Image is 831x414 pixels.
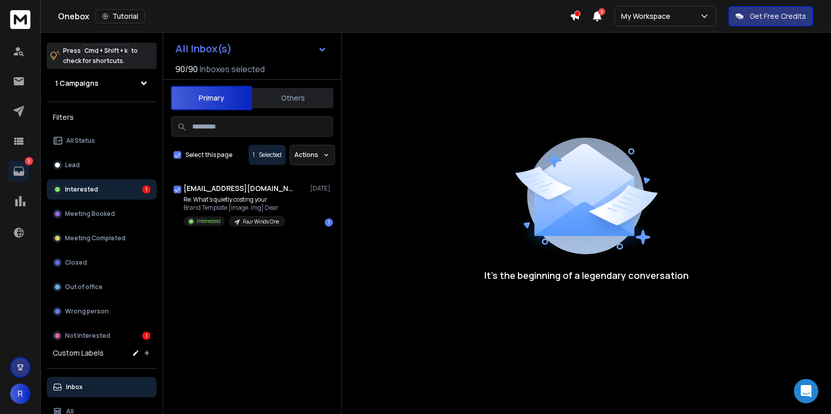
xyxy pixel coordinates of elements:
span: 1 [253,151,255,159]
h1: All Inbox(s) [175,44,232,54]
div: 1 [142,185,150,194]
button: Lead [47,155,157,175]
a: 2 [9,161,29,181]
p: Interested [65,185,98,194]
p: Selected [259,151,282,159]
button: All Status [47,131,157,151]
button: Inbox [47,377,157,397]
p: Re: What's quietly costing your [183,196,285,204]
p: It’s the beginning of a legendary conversation [484,268,689,282]
div: 1 [142,332,150,340]
div: Onebox [58,9,570,23]
p: Wrong person [65,307,109,315]
span: 90 / 90 [175,63,198,75]
button: Meeting Booked [47,204,157,224]
button: Get Free Credits [728,6,813,26]
button: All Inbox(s) [167,39,335,59]
button: R [10,384,30,404]
h3: Custom Labels [53,348,104,358]
p: Brand Template [image: img] Dear [183,204,285,212]
button: Others [252,87,333,109]
p: Interested [197,217,221,225]
button: Meeting Completed [47,228,157,248]
button: Out of office [47,277,157,297]
button: Not Interested1 [47,326,157,346]
p: Out of office [65,283,103,291]
div: Open Intercom Messenger [794,379,818,403]
span: Cmd + Shift + k [83,45,129,56]
button: 1 Campaigns [47,73,157,93]
button: Tutorial [96,9,145,23]
button: Primary [171,86,252,110]
p: [DATE] [310,184,333,193]
label: Select this page [186,151,232,159]
button: Interested1 [47,179,157,200]
p: Meeting Completed [65,234,126,242]
p: Four Winds One [243,218,279,226]
p: Inbox [66,383,83,391]
div: 1 [325,218,333,227]
button: Actions [290,145,335,165]
p: All Status [66,137,95,145]
h1: [EMAIL_ADDRESS][DOMAIN_NAME] [183,183,295,194]
p: Closed [65,259,87,267]
h1: 1 Campaigns [55,78,99,88]
h3: Filters [47,110,157,124]
button: Wrong person [47,301,157,322]
p: Get Free Credits [750,11,806,21]
p: Meeting Booked [65,210,115,218]
h3: Inboxes selected [200,63,265,75]
p: Actions [294,151,318,159]
button: Closed [47,252,157,273]
span: 2 [598,8,605,15]
p: Not Interested [65,332,110,340]
p: 2 [25,157,33,165]
p: Lead [65,161,80,169]
p: Press to check for shortcuts. [63,46,138,66]
p: My Workspace [621,11,674,21]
